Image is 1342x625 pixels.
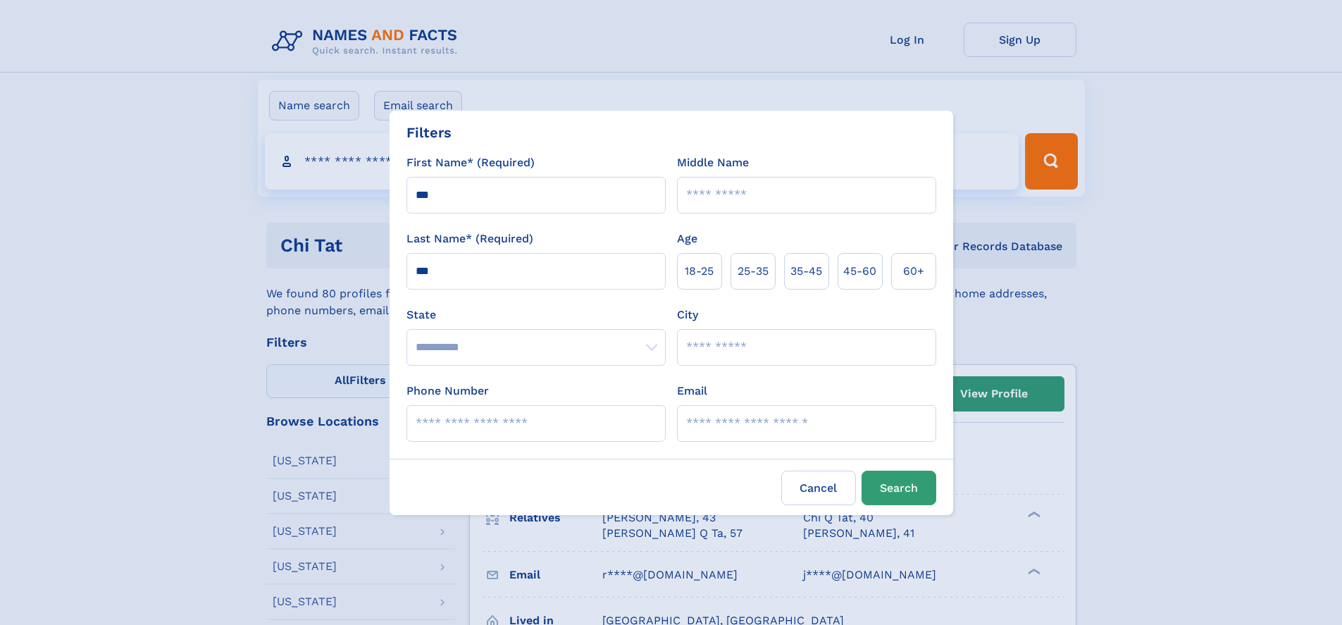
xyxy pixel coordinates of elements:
label: State [406,307,666,323]
label: Last Name* (Required) [406,230,533,247]
label: City [677,307,698,323]
span: 25‑35 [738,263,769,280]
button: Search [862,471,936,505]
label: Middle Name [677,154,749,171]
span: 60+ [903,263,924,280]
label: First Name* (Required) [406,154,535,171]
label: Phone Number [406,383,489,400]
span: 35‑45 [790,263,822,280]
span: 18‑25 [685,263,714,280]
label: Age [677,230,697,247]
label: Email [677,383,707,400]
div: Filters [406,122,452,143]
label: Cancel [781,471,856,505]
span: 45‑60 [843,263,876,280]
